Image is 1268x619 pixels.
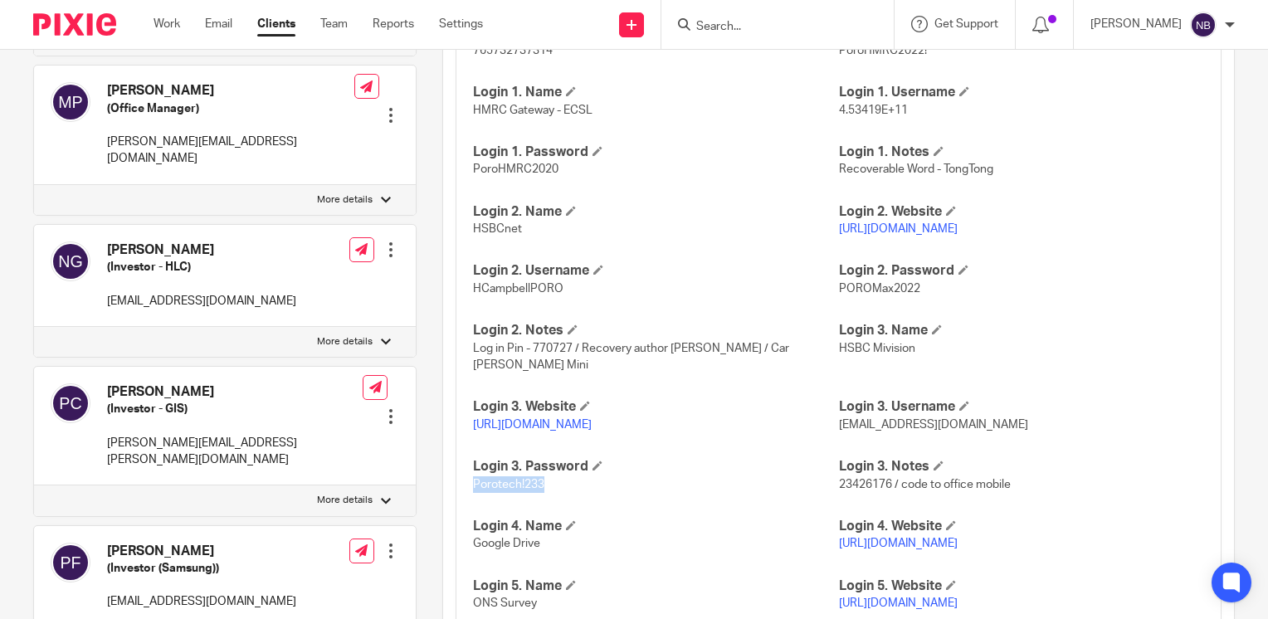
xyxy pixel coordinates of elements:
p: More details [317,193,373,207]
h4: [PERSON_NAME] [107,543,296,560]
span: 4.53419E+11 [839,105,908,116]
h4: Login 3. Name [839,322,1204,339]
h5: (Office Manager) [107,100,354,117]
p: [PERSON_NAME][EMAIL_ADDRESS][DOMAIN_NAME] [107,134,354,168]
h4: Login 2. Website [839,203,1204,221]
h4: Login 5. Website [839,578,1204,595]
h4: Login 4. Name [473,518,838,535]
h5: (Investor - HLC) [107,259,296,275]
a: Clients [257,16,295,32]
img: svg%3E [51,241,90,281]
h4: Login 3. Website [473,398,838,416]
h5: (Investor - GIS) [107,401,363,417]
span: HSBCnet [473,223,522,235]
h4: Login 4. Website [839,518,1204,535]
span: HCampbellPORO [473,283,563,295]
p: More details [317,494,373,507]
h4: Login 1. Password [473,144,838,161]
img: Pixie [33,13,116,36]
p: More details [317,335,373,348]
h4: Login 3. Notes [839,458,1204,475]
p: [PERSON_NAME] [1090,16,1182,32]
a: [URL][DOMAIN_NAME] [839,597,958,609]
span: 765732737314 [473,45,553,56]
a: [URL][DOMAIN_NAME] [839,223,958,235]
a: Team [320,16,348,32]
h4: Login 3. Password [473,458,838,475]
span: ONS Survey [473,597,537,609]
span: Log in Pin - 770727 / Recovery author [PERSON_NAME] / Car [PERSON_NAME] Mini [473,343,789,371]
h4: Login 2. Password [839,262,1204,280]
p: [EMAIL_ADDRESS][DOMAIN_NAME] [107,593,296,610]
h4: Login 2. Name [473,203,838,221]
h4: Login 2. Notes [473,322,838,339]
a: Email [205,16,232,32]
span: [EMAIL_ADDRESS][DOMAIN_NAME] [839,419,1028,431]
span: Recoverable Word - TongTong [839,163,993,175]
span: POROMax2022 [839,283,920,295]
h4: [PERSON_NAME] [107,82,354,100]
span: Porotech!233 [473,479,544,490]
a: Settings [439,16,483,32]
a: [URL][DOMAIN_NAME] [473,419,592,431]
img: svg%3E [1190,12,1217,38]
h4: Login 1. Notes [839,144,1204,161]
h4: Login 1. Name [473,84,838,101]
p: [PERSON_NAME][EMAIL_ADDRESS][PERSON_NAME][DOMAIN_NAME] [107,435,363,469]
span: Google Drive [473,538,540,549]
span: 23426176 / code to office mobile [839,479,1011,490]
span: PoroHMRC2022! [839,45,927,56]
span: Get Support [934,18,998,30]
span: HMRC Gateway - ECSL [473,105,593,116]
h4: [PERSON_NAME] [107,383,363,401]
input: Search [695,20,844,35]
h5: (Investor (Samsung)) [107,560,296,577]
a: Reports [373,16,414,32]
a: [URL][DOMAIN_NAME] [839,538,958,549]
h4: Login 2. Username [473,262,838,280]
span: HSBC Mivision [839,343,915,354]
p: [EMAIL_ADDRESS][DOMAIN_NAME] [107,293,296,309]
h4: Login 3. Username [839,398,1204,416]
a: Work [154,16,180,32]
img: svg%3E [51,543,90,582]
h4: [PERSON_NAME] [107,241,296,259]
span: PoroHMRC2020 [473,163,558,175]
img: svg%3E [51,383,90,423]
img: svg%3E [51,82,90,122]
h4: Login 5. Name [473,578,838,595]
h4: Login 1. Username [839,84,1204,101]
